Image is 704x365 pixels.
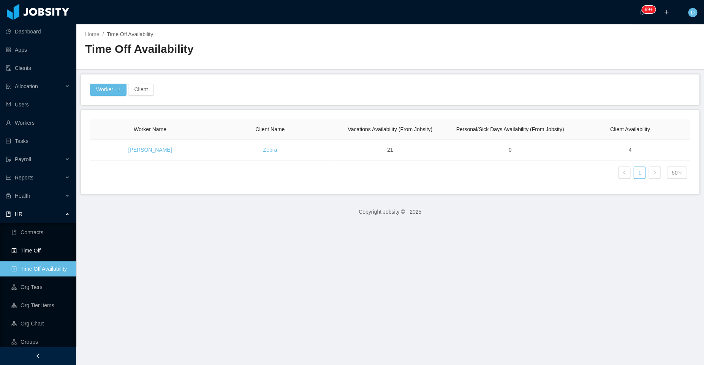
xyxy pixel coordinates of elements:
[85,41,390,57] h2: Time Off Availability
[6,24,70,39] a: icon: pie-chartDashboard
[15,83,38,89] span: Allocation
[570,140,690,160] td: 4
[6,193,11,198] i: icon: medicine-box
[6,84,11,89] i: icon: solution
[678,170,682,176] i: icon: down
[15,175,33,181] span: Reports
[633,167,645,179] li: 1
[11,225,70,240] a: icon: bookContracts
[11,298,70,313] a: icon: apartmentOrg Tier Items
[134,126,166,132] span: Worker Name
[652,170,657,175] i: icon: right
[691,8,695,17] span: D
[649,167,661,179] li: Next Page
[671,167,677,178] div: 50
[642,6,655,13] sup: 332
[6,211,11,217] i: icon: book
[622,170,626,175] i: icon: left
[6,157,11,162] i: icon: file-protect
[11,243,70,258] a: icon: profileTime Off
[15,211,22,217] span: HR
[610,126,650,132] span: Client Availability
[639,10,645,15] i: icon: bell
[6,133,70,149] a: icon: profileTasks
[6,175,11,180] i: icon: line-chart
[456,126,564,132] span: Personal/Sick Days Availability (From Jobsity)
[90,84,127,96] button: Worker · 1
[15,156,31,162] span: Payroll
[664,10,669,15] i: icon: plus
[128,84,154,96] button: Client
[102,31,104,37] span: /
[6,60,70,76] a: icon: auditClients
[6,97,70,112] a: icon: robotUsers
[11,334,70,349] a: icon: apartmentGroups
[634,167,645,178] a: 1
[11,316,70,331] a: icon: apartmentOrg Chart
[330,140,450,160] td: 21
[618,167,630,179] li: Previous Page
[107,31,153,37] span: Time Off Availability
[11,261,70,276] a: icon: profileTime Off Availability
[85,31,99,37] a: Home
[6,42,70,57] a: icon: appstoreApps
[348,126,432,132] span: Vacations Availability (From Jobsity)
[15,193,30,199] span: Health
[6,115,70,130] a: icon: userWorkers
[76,199,704,225] footer: Copyright Jobsity © - 2025
[128,147,172,153] a: [PERSON_NAME]
[450,140,570,160] td: 0
[255,126,285,132] span: Client Name
[263,147,277,153] a: Zebra
[11,279,70,295] a: icon: apartmentOrg Tiers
